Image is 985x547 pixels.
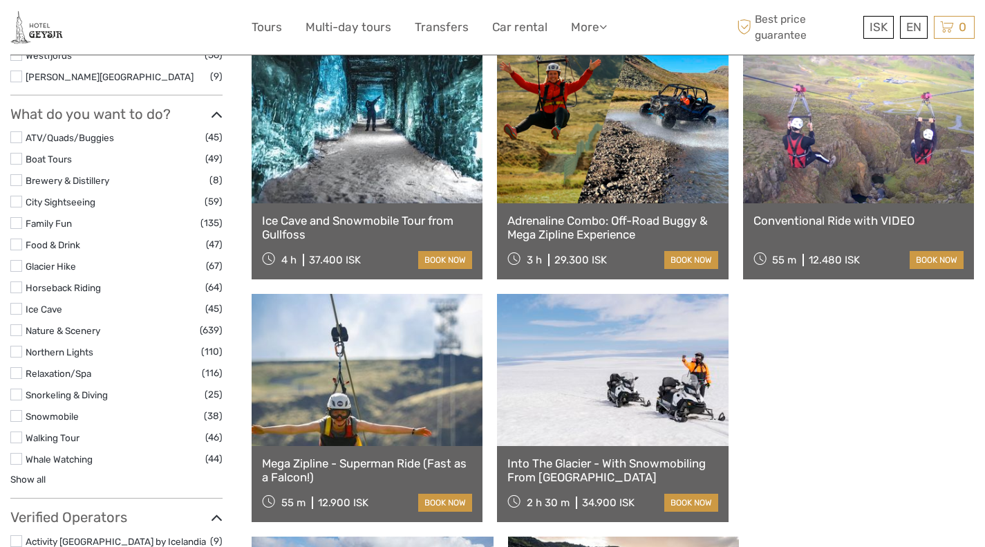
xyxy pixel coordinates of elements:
[571,17,607,37] a: More
[26,71,194,82] a: [PERSON_NAME][GEOGRAPHIC_DATA]
[10,474,46,485] a: Show all
[205,387,223,402] span: (25)
[527,254,542,266] span: 3 h
[306,17,391,37] a: Multi-day tours
[870,20,888,34] span: ISK
[582,497,635,509] div: 34.900 ISK
[201,344,223,360] span: (110)
[957,20,968,34] span: 0
[26,411,79,422] a: Snowmobile
[318,497,368,509] div: 12.900 ISK
[492,17,547,37] a: Car rental
[210,68,223,84] span: (9)
[772,254,796,266] span: 55 m
[26,389,108,400] a: Snorkeling & Diving
[527,497,570,509] span: 2 h 30 m
[507,456,717,485] a: Into The Glacier - With Snowmobiling From [GEOGRAPHIC_DATA]
[200,215,223,231] span: (135)
[26,368,91,379] a: Relaxation/Spa
[205,151,223,167] span: (49)
[159,21,176,38] button: Open LiveChat chat widget
[507,214,717,242] a: Adrenaline Combo: Off-Road Buggy & Mega Zipline Experience
[26,432,79,443] a: Walking Tour
[10,10,63,44] img: 2245-fc00950d-c906-46d7-b8c2-e740c3f96a38_logo_small.jpg
[206,237,223,252] span: (47)
[900,16,928,39] div: EN
[204,408,223,424] span: (38)
[205,451,223,467] span: (44)
[205,279,223,295] span: (64)
[202,365,223,381] span: (116)
[809,254,860,266] div: 12.480 ISK
[26,325,100,336] a: Nature & Scenery
[26,304,62,315] a: Ice Cave
[26,50,72,61] a: Westfjords
[262,456,472,485] a: Mega Zipline - Superman Ride (Fast as a Falcon!)
[26,132,114,143] a: ATV/Quads/Buggies
[664,494,718,512] a: book now
[206,258,223,274] span: (67)
[309,254,361,266] div: 37.400 ISK
[26,282,101,293] a: Horseback Riding
[205,301,223,317] span: (45)
[281,497,306,509] span: 55 m
[910,251,964,269] a: book now
[26,346,93,358] a: Northern Lights
[205,429,223,445] span: (46)
[664,251,718,269] a: book now
[415,17,469,37] a: Transfers
[200,322,223,338] span: (639)
[10,509,223,526] h3: Verified Operators
[252,17,282,37] a: Tours
[753,214,964,228] a: Conventional Ride with VIDEO
[281,254,297,266] span: 4 h
[10,106,223,122] h3: What do you want to do?
[26,175,109,186] a: Brewery & Distillery
[554,254,607,266] div: 29.300 ISK
[418,494,472,512] a: book now
[262,214,472,242] a: Ice Cave and Snowmobile Tour from Gullfoss
[26,454,93,465] a: Whale Watching
[205,129,223,145] span: (45)
[209,172,223,188] span: (8)
[26,218,72,229] a: Family Fun
[733,12,860,42] span: Best price guarantee
[205,194,223,210] span: (59)
[26,196,95,207] a: City Sightseeing
[26,261,76,272] a: Glacier Hike
[26,154,72,165] a: Boat Tours
[26,239,80,250] a: Food & Drink
[418,251,472,269] a: book now
[26,536,206,547] a: Activity [GEOGRAPHIC_DATA] by Icelandia
[19,24,156,35] p: We're away right now. Please check back later!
